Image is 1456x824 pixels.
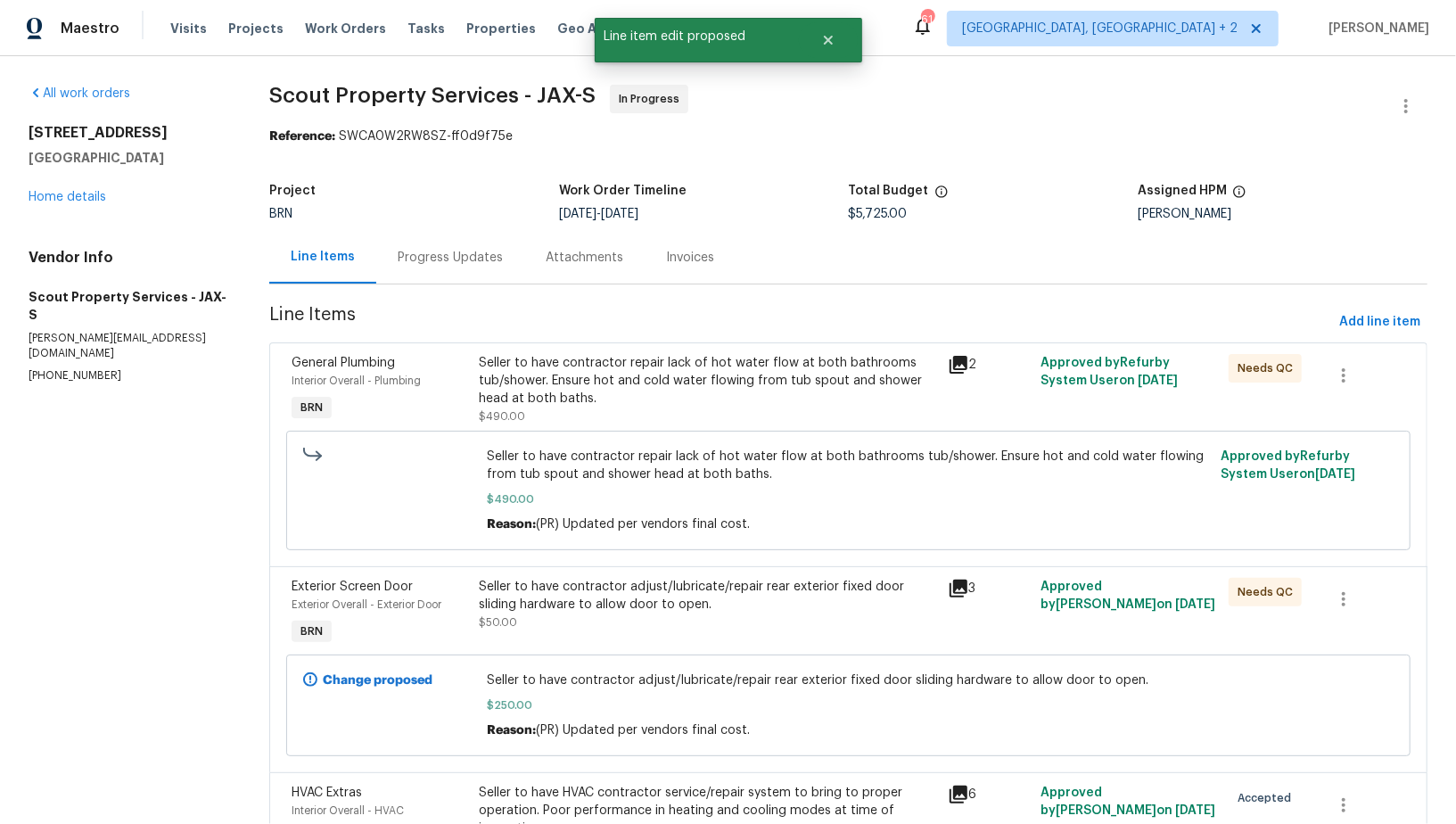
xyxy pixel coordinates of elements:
[292,787,362,799] span: HVAC Extras
[323,674,432,687] b: Change proposed
[948,354,1031,375] div: 2
[536,724,750,737] span: (PR) Updated per vendors final cost.
[799,22,858,58] button: Close
[269,128,1427,145] div: SWCA0W2RW8SZ-ff0d9f75e
[536,518,750,531] span: (PR) Updated per vendors final cost.
[1041,581,1216,611] span: Approved by [PERSON_NAME] on
[487,724,536,737] span: Reason:
[170,20,207,37] span: Visits
[291,248,355,266] div: Line Items
[934,185,949,208] span: The total cost of line items that have been proposed by Opendoor. This sum includes line items th...
[559,208,638,220] span: -
[487,518,536,531] span: Reason:
[666,249,714,267] div: Invoices
[269,185,316,197] h5: Project
[1176,598,1216,611] span: [DATE]
[29,288,226,324] h5: Scout Property Services - JAX-S
[1238,359,1300,377] span: Needs QC
[487,490,1210,508] span: $490.00
[1339,311,1420,334] span: Add line item
[962,20,1238,37] span: [GEOGRAPHIC_DATA], [GEOGRAPHIC_DATA] + 2
[921,11,934,29] div: 61
[1321,20,1429,37] span: [PERSON_NAME]
[479,617,517,628] span: $50.00
[559,185,687,197] h5: Work Order Timeline
[1315,468,1355,481] span: [DATE]
[849,185,929,197] h5: Total Budget
[407,22,445,35] span: Tasks
[487,696,1210,714] span: $250.00
[293,622,330,640] span: BRN
[559,208,596,220] span: [DATE]
[1176,804,1216,817] span: [DATE]
[228,20,284,37] span: Projects
[1238,789,1298,807] span: Accepted
[292,581,413,593] span: Exterior Screen Door
[1238,583,1300,601] span: Needs QC
[479,578,936,614] div: Seller to have contractor adjust/lubricate/repair rear exterior fixed door sliding hardware to al...
[29,191,106,203] a: Home details
[466,20,536,37] span: Properties
[29,124,226,142] h2: [STREET_ADDRESS]
[595,18,799,55] span: Line item edit proposed
[557,20,673,37] span: Geo Assignments
[1232,185,1246,208] span: The hpm assigned to this work order.
[849,208,908,220] span: $5,725.00
[292,805,404,816] span: Interior Overall - HVAC
[948,578,1031,599] div: 3
[1138,208,1427,220] div: [PERSON_NAME]
[292,375,421,386] span: Interior Overall - Plumbing
[1041,787,1216,817] span: Approved by [PERSON_NAME] on
[948,784,1031,805] div: 6
[619,90,687,108] span: In Progress
[269,208,292,220] span: BRN
[479,354,936,408] div: Seller to have contractor repair lack of hot water flow at both bathrooms tub/shower. Ensure hot ...
[601,208,638,220] span: [DATE]
[29,368,226,383] p: [PHONE_NUMBER]
[29,87,130,100] a: All work orders
[29,249,226,267] h4: Vendor Info
[487,448,1210,483] span: Seller to have contractor repair lack of hot water flow at both bathrooms tub/shower. Ensure hot ...
[487,672,1210,689] span: Seller to have contractor adjust/lubricate/repair rear exterior fixed door sliding hardware to al...
[1221,450,1355,481] span: Approved by Refurby System User on
[29,331,226,361] p: [PERSON_NAME][EMAIL_ADDRESS][DOMAIN_NAME]
[292,357,395,369] span: General Plumbing
[269,130,335,143] b: Reference:
[398,249,503,267] div: Progress Updates
[269,306,1332,339] span: Line Items
[479,411,525,422] span: $490.00
[293,399,330,416] span: BRN
[61,20,119,37] span: Maestro
[1139,375,1179,387] span: [DATE]
[546,249,623,267] div: Attachments
[1138,185,1227,197] h5: Assigned HPM
[1041,357,1179,387] span: Approved by Refurby System User on
[292,599,441,610] span: Exterior Overall - Exterior Door
[29,149,226,167] h5: [GEOGRAPHIC_DATA]
[269,85,596,106] span: Scout Property Services - JAX-S
[305,20,386,37] span: Work Orders
[1332,306,1427,339] button: Add line item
